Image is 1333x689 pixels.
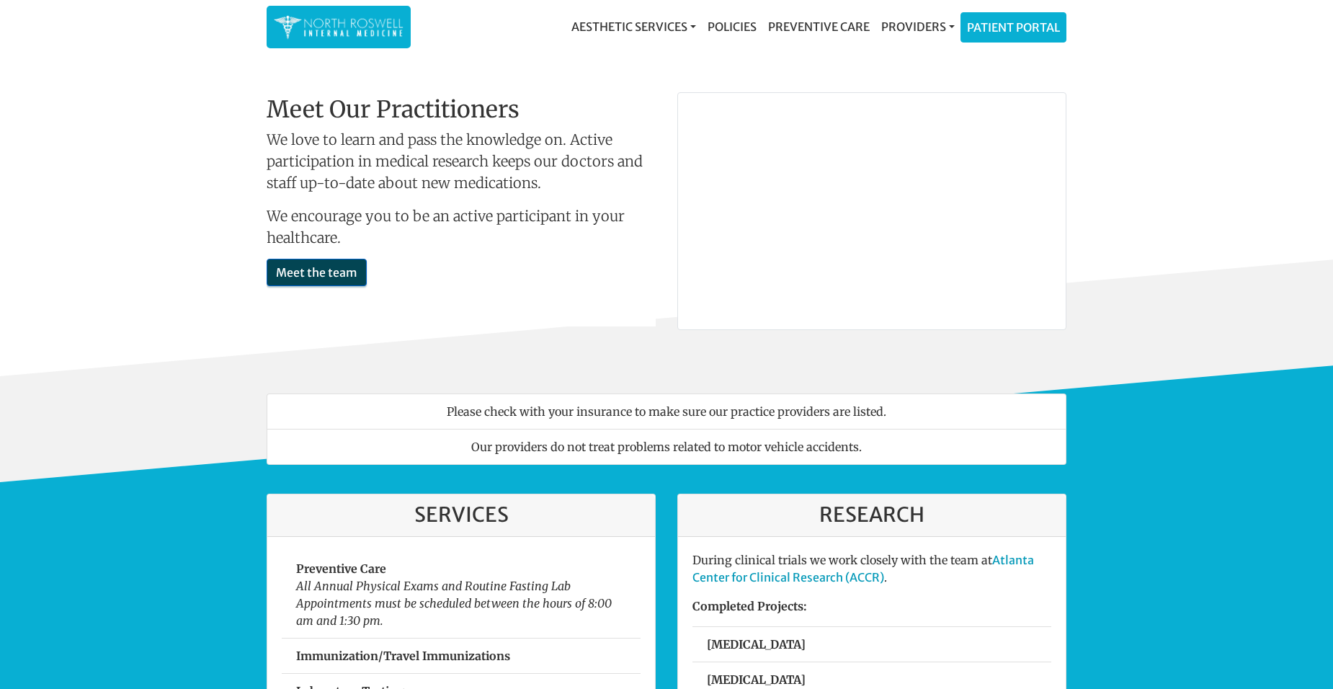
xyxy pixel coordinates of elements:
a: Preventive Care [762,12,875,41]
strong: Preventive Care [296,561,386,576]
em: All Annual Physical Exams and Routine Fasting Lab Appointments must be scheduled between the hour... [296,579,612,628]
li: Our providers do not treat problems related to motor vehicle accidents. [267,429,1066,465]
a: Providers [875,12,960,41]
p: We encourage you to be an active participant in your healthcare. [267,205,656,249]
strong: Immunization/Travel Immunizations [296,649,510,663]
a: Policies [702,12,762,41]
h3: Research [692,503,1051,528]
strong: [MEDICAL_DATA] [707,637,806,652]
a: Atlanta Center for Clinical Research (ACCR) [692,553,1034,584]
img: North Roswell Internal Medicine [274,13,404,41]
p: We love to learn and pass the knowledge on. Active participation in medical research keeps our do... [267,129,656,194]
a: Meet the team [267,259,367,286]
h3: Services [282,503,641,528]
a: Patient Portal [961,13,1066,42]
h2: Meet Our Practitioners [267,96,656,123]
strong: [MEDICAL_DATA] [707,672,806,687]
a: Aesthetic Services [566,12,702,41]
strong: Completed Projects: [692,599,807,613]
p: During clinical trials we work closely with the team at . [692,551,1051,586]
li: Please check with your insurance to make sure our practice providers are listed. [267,394,1066,430]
